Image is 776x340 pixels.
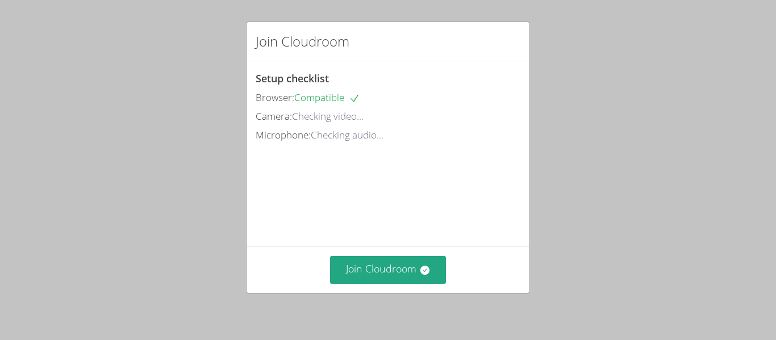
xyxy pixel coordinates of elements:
[330,256,447,284] button: Join Cloudroom
[294,91,360,104] span: Compatible
[311,128,383,141] span: Checking audio...
[256,91,294,104] span: Browser:
[256,72,329,85] span: Setup checklist
[256,110,292,123] span: Camera:
[256,128,311,141] span: Microphone:
[256,31,349,52] h2: Join Cloudroom
[292,110,364,123] span: Checking video...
